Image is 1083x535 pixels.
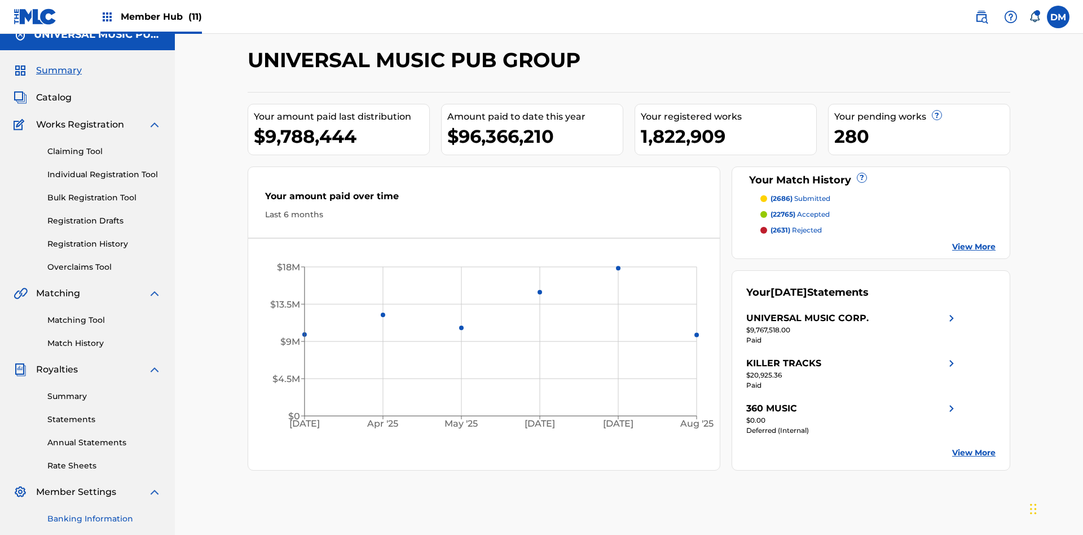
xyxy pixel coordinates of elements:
[188,11,202,22] span: (11)
[746,173,996,188] div: Your Match History
[47,261,161,273] a: Overclaims Tool
[14,118,28,131] img: Works Registration
[148,118,161,131] img: expand
[641,110,816,124] div: Your registered works
[975,10,988,24] img: search
[834,110,1010,124] div: Your pending works
[14,91,72,104] a: CatalogCatalog
[760,209,996,220] a: (22765) accepted
[36,485,116,499] span: Member Settings
[14,485,27,499] img: Member Settings
[47,146,161,157] a: Claiming Tool
[932,111,941,120] span: ?
[771,194,830,204] p: submitted
[945,312,958,325] img: right chevron icon
[47,437,161,449] a: Annual Statements
[970,6,993,28] a: Public Search
[746,415,958,426] div: $0.00
[254,124,429,149] div: $9,788,444
[641,124,816,149] div: 1,822,909
[47,414,161,426] a: Statements
[760,194,996,204] a: (2686) submitted
[265,209,703,221] div: Last 6 months
[746,357,958,391] a: KILLER TRACKSright chevron icon$20,925.36Paid
[857,173,866,182] span: ?
[289,419,320,429] tspan: [DATE]
[771,210,795,218] span: (22765)
[47,192,161,204] a: Bulk Registration Tool
[14,28,27,42] img: Accounts
[746,380,958,391] div: Paid
[36,287,80,300] span: Matching
[1047,6,1069,28] div: User Menu
[746,402,958,436] a: 360 MUSICright chevron icon$0.00Deferred (Internal)
[36,91,72,104] span: Catalog
[265,190,703,209] div: Your amount paid over time
[746,426,958,436] div: Deferred (Internal)
[445,419,478,429] tspan: May '25
[746,335,958,345] div: Paid
[47,460,161,472] a: Rate Sheets
[272,374,300,384] tspan: $4.5M
[280,336,300,347] tspan: $9M
[746,312,958,345] a: UNIVERSAL MUSIC CORP.right chevron icon$9,767,518.00Paid
[1030,492,1037,526] div: Drag
[680,419,714,429] tspan: Aug '25
[952,447,996,459] a: View More
[36,64,82,77] span: Summary
[47,337,161,349] a: Match History
[254,110,429,124] div: Your amount paid last distribution
[1004,10,1018,24] img: help
[771,226,790,234] span: (2631)
[604,419,634,429] tspan: [DATE]
[148,363,161,376] img: expand
[1027,481,1083,535] iframe: Chat Widget
[746,312,869,325] div: UNIVERSAL MUSIC CORP.
[367,419,399,429] tspan: Apr '25
[34,28,161,41] h5: UNIVERSAL MUSIC PUB GROUP
[14,363,27,376] img: Royalties
[945,357,958,370] img: right chevron icon
[1000,6,1022,28] div: Help
[746,402,797,415] div: 360 MUSIC
[771,209,830,220] p: accepted
[36,363,78,376] span: Royalties
[771,225,822,235] p: rejected
[47,215,161,227] a: Registration Drafts
[47,238,161,250] a: Registration History
[952,241,996,253] a: View More
[14,8,57,25] img: MLC Logo
[746,370,958,380] div: $20,925.36
[47,391,161,402] a: Summary
[834,124,1010,149] div: 280
[36,118,124,131] span: Works Registration
[771,286,807,299] span: [DATE]
[121,10,202,23] span: Member Hub
[277,262,300,273] tspan: $18M
[270,299,300,310] tspan: $13.5M
[447,124,623,149] div: $96,366,210
[47,169,161,181] a: Individual Registration Tool
[525,419,556,429] tspan: [DATE]
[14,91,27,104] img: Catalog
[100,10,114,24] img: Top Rightsholders
[14,64,82,77] a: SummarySummary
[47,314,161,326] a: Matching Tool
[1029,11,1040,23] div: Notifications
[14,287,28,300] img: Matching
[771,194,793,203] span: (2686)
[746,357,821,370] div: KILLER TRACKS
[248,47,586,73] h2: UNIVERSAL MUSIC PUB GROUP
[148,485,161,499] img: expand
[746,325,958,335] div: $9,767,518.00
[447,110,623,124] div: Amount paid to date this year
[945,402,958,415] img: right chevron icon
[47,513,161,525] a: Banking Information
[288,411,300,422] tspan: $0
[746,285,869,300] div: Your Statements
[760,225,996,235] a: (2631) rejected
[148,287,161,300] img: expand
[14,64,27,77] img: Summary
